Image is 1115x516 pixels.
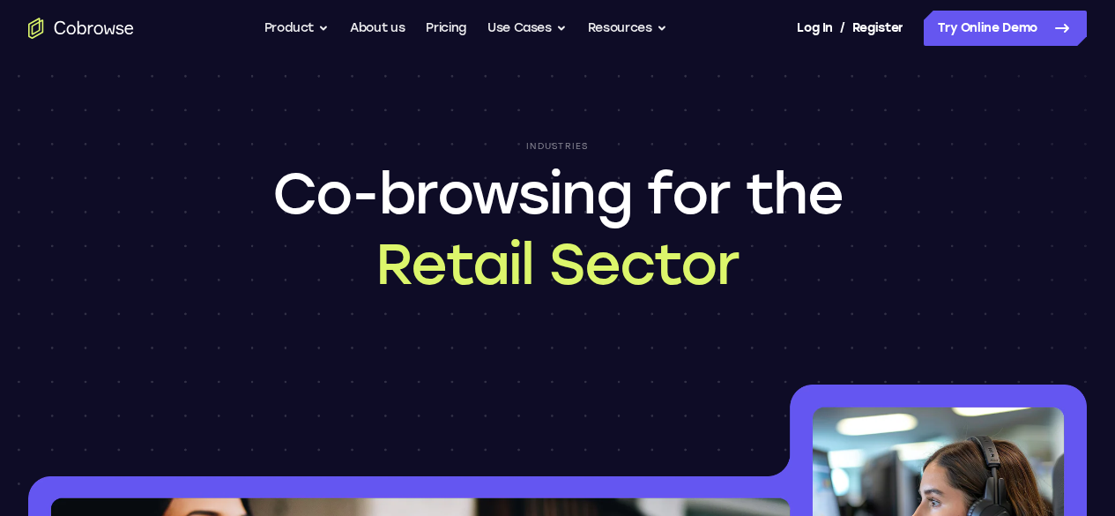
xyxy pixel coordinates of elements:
[28,18,134,39] a: Go to the home page
[272,159,844,300] h1: Co-browsing for the
[526,141,589,152] p: Industries
[426,11,466,46] a: Pricing
[840,18,845,39] span: /
[350,11,405,46] a: About us
[487,11,567,46] button: Use Cases
[852,11,903,46] a: Register
[264,11,330,46] button: Product
[272,229,844,300] span: Retail Sector
[924,11,1087,46] a: Try Online Demo
[588,11,667,46] button: Resources
[797,11,832,46] a: Log In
